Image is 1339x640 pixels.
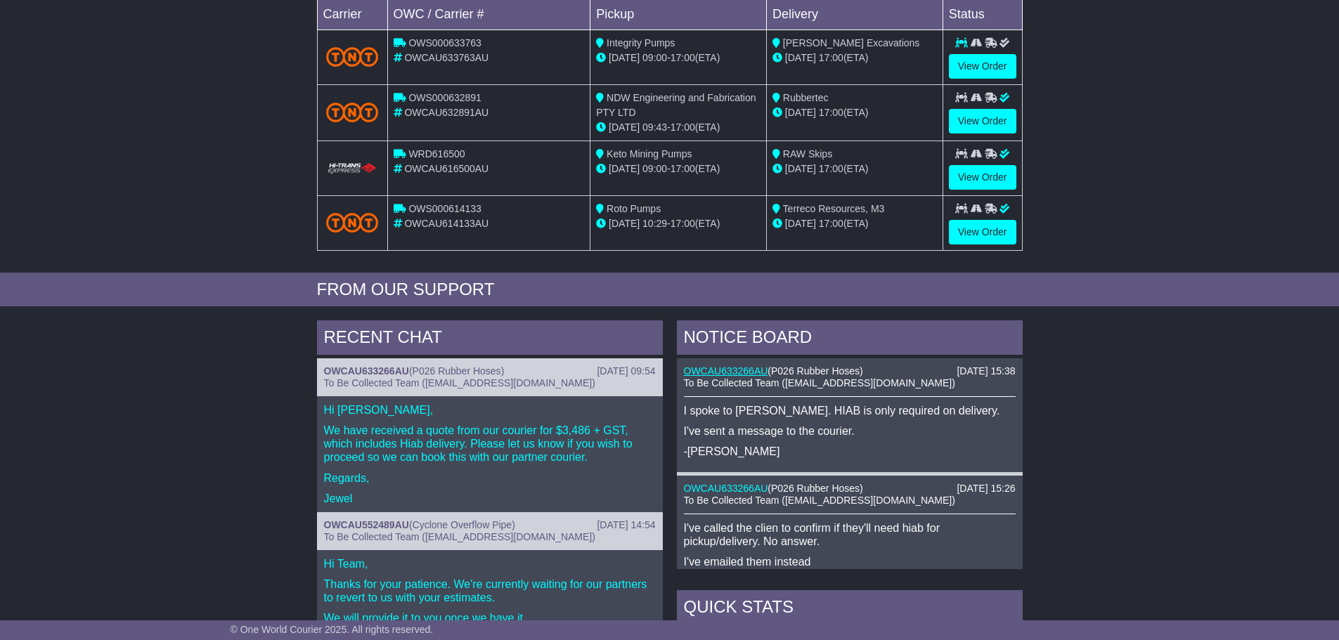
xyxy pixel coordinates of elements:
[783,203,885,214] span: Terreco Resources, M3
[596,162,761,176] div: - (ETA)
[642,163,667,174] span: 09:00
[607,37,675,48] span: Integrity Pumps
[413,519,512,530] span: Cyclone Overflow Pipe
[684,495,955,506] span: To Be Collected Team ([EMAIL_ADDRESS][DOMAIN_NAME])
[326,213,379,232] img: TNT_Domestic.png
[642,122,667,133] span: 09:43
[684,483,768,494] a: OWCAU633266AU
[607,148,692,159] span: Keto Mining Pumps
[642,52,667,63] span: 09:00
[408,37,481,48] span: OWS000633763
[684,521,1016,548] p: I've called the clien to confirm if they'll need hiab for pickup/delivery. No answer.
[677,320,1023,358] div: NOTICE BOARD
[324,365,656,377] div: ( )
[684,365,768,377] a: OWCAU633266AU
[642,218,667,229] span: 10:29
[783,92,829,103] span: Rubbertec
[324,519,409,530] a: OWCAU552489AU
[957,365,1015,377] div: [DATE] 15:38
[783,148,832,159] span: RAW Skips
[949,54,1016,79] a: View Order
[671,218,695,229] span: 17:00
[408,148,465,159] span: WRD616500
[771,365,860,377] span: P026 Rubber Hoses
[324,519,656,531] div: ( )
[324,377,595,388] span: To Be Collected Team ([EMAIL_ADDRESS][DOMAIN_NAME])
[326,47,379,66] img: TNT_Domestic.png
[609,122,640,133] span: [DATE]
[785,218,816,229] span: [DATE]
[324,424,656,464] p: We have received a quote from our courier for $3,486 + GST, which includes Hiab delivery. Please ...
[324,531,595,542] span: To Be Collected Team ([EMAIL_ADDRESS][DOMAIN_NAME])
[684,445,1016,458] p: -[PERSON_NAME]
[819,52,843,63] span: 17:00
[783,37,920,48] span: [PERSON_NAME] Excavations
[404,218,489,229] span: OWCAU614133AU
[596,120,761,135] div: - (ETA)
[684,424,1016,438] p: I've sent a message to the courier.
[819,218,843,229] span: 17:00
[785,163,816,174] span: [DATE]
[408,92,481,103] span: OWS000632891
[957,483,1015,495] div: [DATE] 15:26
[324,365,409,377] a: OWCAU633266AU
[684,483,1016,495] div: ( )
[684,377,955,388] span: To Be Collected Team ([EMAIL_ADDRESS][DOMAIN_NAME])
[597,365,655,377] div: [DATE] 09:54
[609,52,640,63] span: [DATE]
[317,280,1023,300] div: FROM OUR SUPPORT
[949,220,1016,244] a: View Order
[597,519,655,531] div: [DATE] 14:54
[404,52,489,63] span: OWCAU633763AU
[949,165,1016,190] a: View Order
[609,218,640,229] span: [DATE]
[671,163,695,174] span: 17:00
[677,590,1023,628] div: Quick Stats
[772,51,937,65] div: (ETA)
[596,216,761,231] div: - (ETA)
[324,611,656,625] p: We will provide it to you once we have it.
[772,105,937,120] div: (ETA)
[671,122,695,133] span: 17:00
[404,107,489,118] span: OWCAU632891AU
[324,577,656,604] p: Thanks for your patience. We're currently waiting for our partners to revert to us with your esti...
[609,163,640,174] span: [DATE]
[772,162,937,176] div: (ETA)
[326,103,379,122] img: TNT_Domestic.png
[326,162,379,176] img: HiTrans.png
[684,555,1016,568] p: I've emailed them instead
[671,52,695,63] span: 17:00
[785,107,816,118] span: [DATE]
[413,365,501,377] span: P026 Rubber Hoses
[949,109,1016,133] a: View Order
[408,203,481,214] span: OWS000614133
[684,365,1016,377] div: ( )
[772,216,937,231] div: (ETA)
[771,483,860,494] span: P026 Rubber Hoses
[596,92,756,118] span: NDW Engineering and Fabrication PTY LTD
[324,471,656,485] p: Regards,
[231,624,434,635] span: © One World Courier 2025. All rights reserved.
[596,51,761,65] div: - (ETA)
[324,557,656,570] p: Hi Team,
[324,403,656,417] p: Hi [PERSON_NAME],
[404,163,489,174] span: OWCAU616500AU
[684,404,1016,417] p: I spoke to [PERSON_NAME]. HIAB is only required on delivery.
[819,107,843,118] span: 17:00
[317,320,663,358] div: RECENT CHAT
[607,203,661,214] span: Roto Pumps
[819,163,843,174] span: 17:00
[785,52,816,63] span: [DATE]
[324,492,656,505] p: Jewel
